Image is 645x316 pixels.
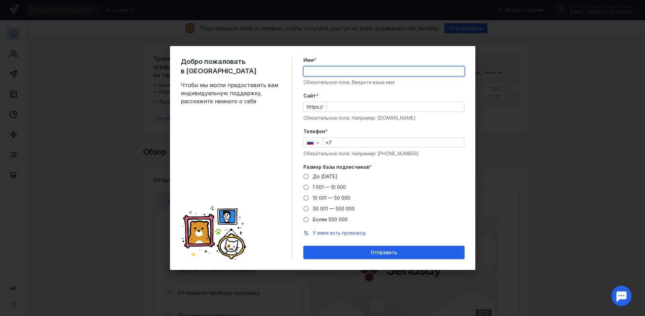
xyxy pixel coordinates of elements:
[313,195,350,201] span: 10 001 — 50 000
[303,164,369,170] span: Размер базы подписчиков
[313,206,355,211] span: 50 001 — 500 000
[313,216,348,222] span: Более 500 000
[303,92,316,99] span: Cайт
[371,250,397,255] span: Отправить
[303,150,465,157] div: Обязательное поле. Например: [PHONE_NUMBER]
[181,57,282,76] span: Добро пожаловать в [GEOGRAPHIC_DATA]
[313,230,366,236] button: У меня есть промокод
[303,57,314,64] span: Имя
[303,246,465,259] button: Отправить
[181,81,282,105] span: Чтобы мы могли предоставить вам индивидуальную поддержку, расскажите немного о себе
[303,115,465,121] div: Обязательное поле. Например: [DOMAIN_NAME]
[313,184,346,190] span: 1 001 — 10 000
[313,173,337,179] span: До [DATE]
[303,128,325,135] span: Телефон
[303,79,465,86] div: Обязательное поле. Введите ваше имя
